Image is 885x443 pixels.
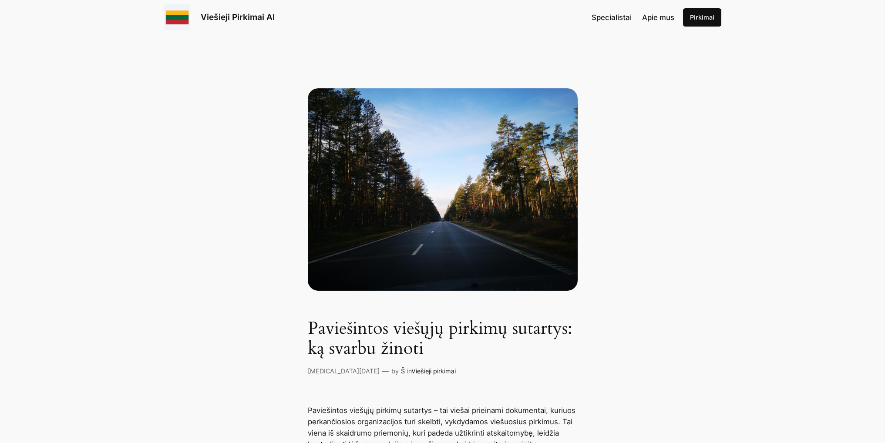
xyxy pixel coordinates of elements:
a: Specialistai [592,12,632,23]
a: Apie mus [642,12,674,23]
img: Viešieji pirkimai logo [164,4,190,30]
span: in [407,367,411,375]
a: [MEDICAL_DATA][DATE] [308,367,380,375]
span: Specialistai [592,13,632,22]
a: Viešieji Pirkimai AI [201,12,275,22]
: asphalt road in between trees [308,88,578,291]
nav: Navigation [592,12,674,23]
span: Apie mus [642,13,674,22]
a: Pirkimai [683,8,721,27]
p: — [382,366,389,377]
a: Viešieji pirkimai [411,367,456,375]
p: by [391,366,399,376]
h1: Paviešintos viešųjų pirkimų sutartys: ką svarbu žinoti [308,319,578,359]
a: Š [401,367,405,375]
